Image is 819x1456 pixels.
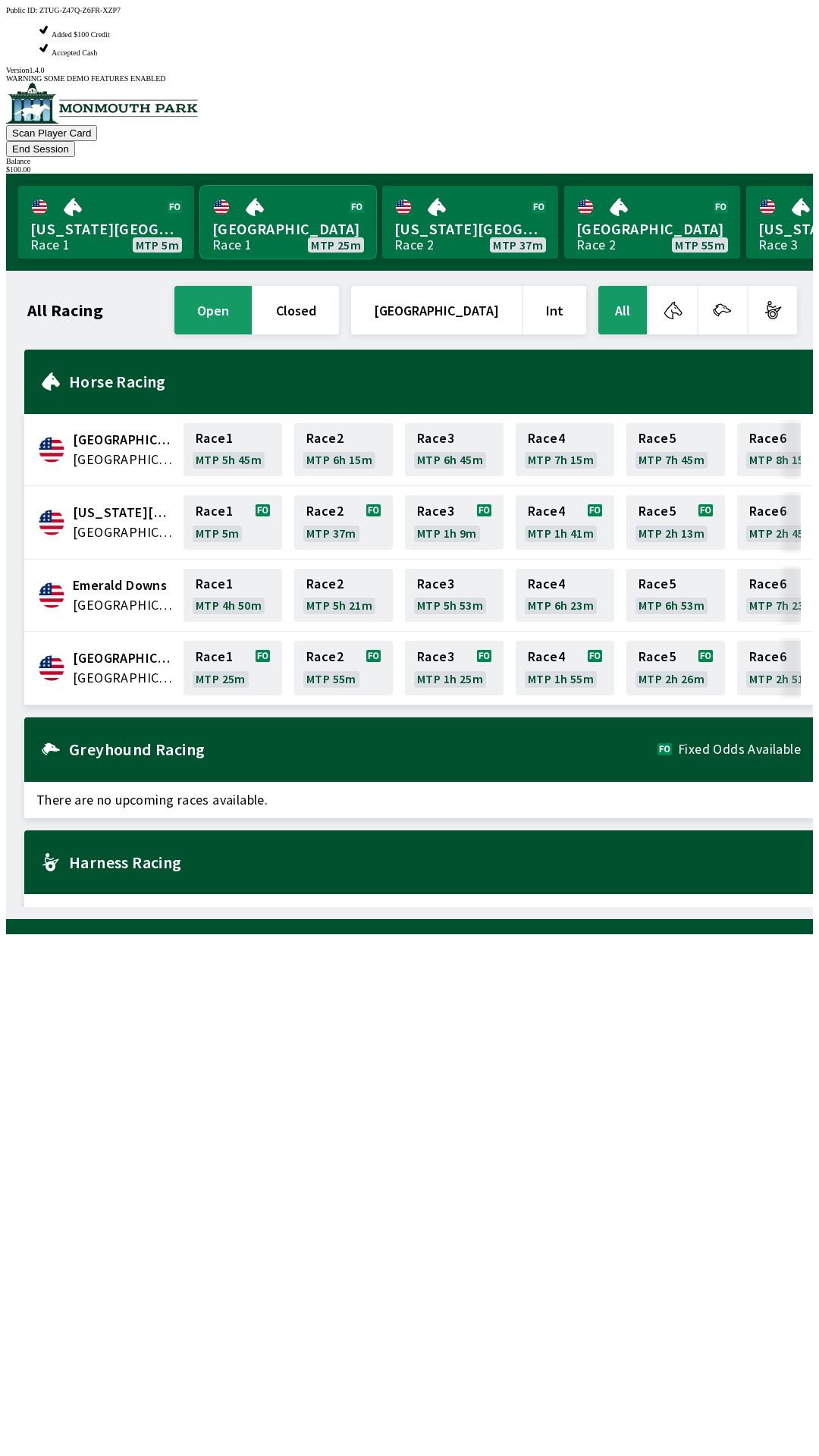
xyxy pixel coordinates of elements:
[528,673,594,685] span: MTP 1h 55m
[382,186,558,259] a: [US_STATE][GEOGRAPHIC_DATA]Race 2MTP 37m
[306,527,356,539] span: MTP 37m
[528,651,565,663] span: Race 4
[18,186,194,259] a: [US_STATE][GEOGRAPHIC_DATA]Race 1MTP 5m
[196,505,233,517] span: Race 1
[184,423,282,476] a: Race1MTP 5h 45m
[675,239,725,251] span: MTP 55m
[749,578,786,590] span: Race 6
[73,503,174,522] span: Delaware Park
[253,286,339,334] button: closed
[184,569,282,622] a: Race1MTP 4h 50m
[52,30,110,39] span: Added $100 Credit
[576,239,616,251] div: Race 2
[351,286,522,334] button: [GEOGRAPHIC_DATA]
[516,641,614,695] a: Race4MTP 1h 55m
[196,527,239,539] span: MTP 5m
[24,782,813,818] span: There are no upcoming races available.
[417,651,454,663] span: Race 3
[528,599,594,611] span: MTP 6h 23m
[6,125,97,141] button: Scan Player Card
[749,599,815,611] span: MTP 7h 23m
[6,66,813,74] div: Version 1.4.0
[626,423,725,476] a: Race5MTP 7h 45m
[6,165,813,174] div: $ 100.00
[73,522,174,542] span: United States
[626,569,725,622] a: Race5MTP 6h 53m
[523,286,586,334] button: Int
[6,83,198,124] img: venue logo
[196,453,262,466] span: MTP 5h 45m
[417,453,483,466] span: MTP 6h 45m
[306,453,372,466] span: MTP 6h 15m
[306,505,344,517] span: Race 2
[417,432,454,444] span: Race 3
[196,651,233,663] span: Race 1
[184,641,282,695] a: Race1MTP 25m
[516,495,614,550] a: Race4MTP 1h 41m
[598,286,647,334] button: All
[516,569,614,622] a: Race4MTP 6h 23m
[196,432,233,444] span: Race 1
[27,304,103,316] h1: All Racing
[639,599,704,611] span: MTP 6h 53m
[749,651,786,663] span: Race 6
[30,219,182,239] span: [US_STATE][GEOGRAPHIC_DATA]
[417,578,454,590] span: Race 3
[39,6,121,14] span: ZTUG-Z47Q-Z6FR-XZP7
[678,743,801,755] span: Fixed Odds Available
[73,595,174,615] span: United States
[73,576,174,595] span: Emerald Downs
[639,527,704,539] span: MTP 2h 13m
[306,673,356,685] span: MTP 55m
[417,505,454,517] span: Race 3
[6,157,813,165] div: Balance
[196,673,246,685] span: MTP 25m
[639,505,676,517] span: Race 5
[196,578,233,590] span: Race 1
[528,578,565,590] span: Race 4
[73,450,174,469] span: United States
[639,432,676,444] span: Race 5
[528,453,594,466] span: MTP 7h 15m
[405,569,504,622] a: Race3MTP 5h 53m
[749,505,786,517] span: Race 6
[306,578,344,590] span: Race 2
[184,495,282,550] a: Race1MTP 5m
[394,239,434,251] div: Race 2
[405,641,504,695] a: Race3MTP 1h 25m
[528,505,565,517] span: Race 4
[405,423,504,476] a: Race3MTP 6h 45m
[564,186,740,259] a: [GEOGRAPHIC_DATA]Race 2MTP 55m
[136,239,179,251] span: MTP 5m
[749,527,815,539] span: MTP 2h 45m
[417,527,477,539] span: MTP 1h 9m
[417,599,483,611] span: MTP 5h 53m
[306,599,372,611] span: MTP 5h 21m
[73,668,174,688] span: United States
[294,495,393,550] a: Race2MTP 37m
[639,453,704,466] span: MTP 7h 45m
[200,186,376,259] a: [GEOGRAPHIC_DATA]Race 1MTP 25m
[73,430,174,450] span: Canterbury Park
[69,375,801,388] h2: Horse Racing
[6,6,813,14] div: Public ID:
[6,74,813,83] div: WARNING SOME DEMO FEATURES ENABLED
[52,49,97,57] span: Accepted Cash
[639,673,704,685] span: MTP 2h 26m
[69,743,657,755] h2: Greyhound Racing
[626,495,725,550] a: Race5MTP 2h 13m
[174,286,252,334] button: open
[639,651,676,663] span: Race 5
[306,432,344,444] span: Race 2
[24,894,813,930] span: There are no upcoming races available.
[30,239,70,251] div: Race 1
[6,141,75,157] button: End Session
[516,423,614,476] a: Race4MTP 7h 15m
[294,641,393,695] a: Race2MTP 55m
[306,651,344,663] span: Race 2
[758,239,798,251] div: Race 3
[749,432,786,444] span: Race 6
[417,673,483,685] span: MTP 1h 25m
[639,578,676,590] span: Race 5
[294,423,393,476] a: Race2MTP 6h 15m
